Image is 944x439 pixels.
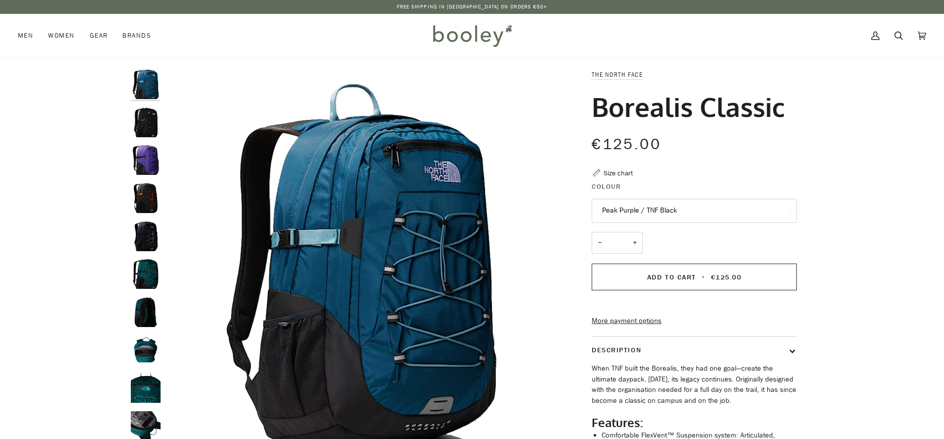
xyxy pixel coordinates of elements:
span: Gear [90,31,108,41]
img: Borealis Classic [131,373,161,403]
img: Borealis Classic [131,335,161,365]
button: − [592,232,608,254]
img: The North Face Borealis Classic Midnight Petrol / Algae Blue - Booley Galway [131,69,161,99]
img: The North Face Borealis Classic TNF Navy / Tin Grey / NPF - Booley Galway [131,221,161,251]
img: The North Face Borealis Classic Deep Nori / Galactic Blue - Booley Galway [131,259,161,289]
a: Brands [115,14,159,57]
span: €125.00 [711,273,742,282]
a: The North Face [592,70,643,79]
img: Borealis Classic [131,297,161,327]
img: Booley [429,21,515,50]
h1: Borealis Classic [592,90,785,123]
img: The North Face Borealis Classic Asphalt Grey / Retro Orange / NPF - Booley Galway [131,183,161,213]
button: + [627,232,643,254]
img: Borealis Classic [131,145,161,175]
h2: Features: [592,415,797,430]
span: • [699,273,708,282]
span: Women [48,31,74,41]
span: Colour [592,181,621,192]
button: Peak Purple / TNF Black [592,199,797,223]
div: Size chart [604,168,633,178]
span: €125.00 [592,134,661,155]
span: Brands [122,31,151,41]
p: Free Shipping in [GEOGRAPHIC_DATA] on Orders €50+ [397,3,548,11]
img: The North Face Borealis Classic TNF Black / Asphalt Grey - Booley Galway [131,108,161,137]
input: Quantity [592,232,643,254]
a: Men [18,14,41,57]
p: When TNF built the Borealis, they had one goal—create the ultimate daypack. [DATE], its legacy co... [592,363,797,406]
span: Add to Cart [647,273,696,282]
span: Men [18,31,33,41]
button: Add to Cart • €125.00 [592,264,797,290]
a: More payment options [592,316,797,327]
a: Gear [82,14,115,57]
a: Women [41,14,82,57]
button: Description [592,337,797,363]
